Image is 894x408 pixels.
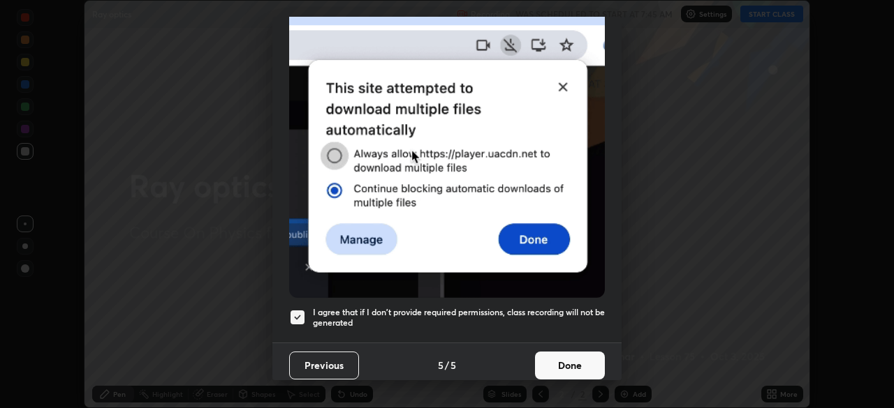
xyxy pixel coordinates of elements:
h4: 5 [450,358,456,372]
h5: I agree that if I don't provide required permissions, class recording will not be generated [313,307,605,328]
button: Done [535,352,605,379]
h4: 5 [438,358,444,372]
h4: / [445,358,449,372]
button: Previous [289,352,359,379]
